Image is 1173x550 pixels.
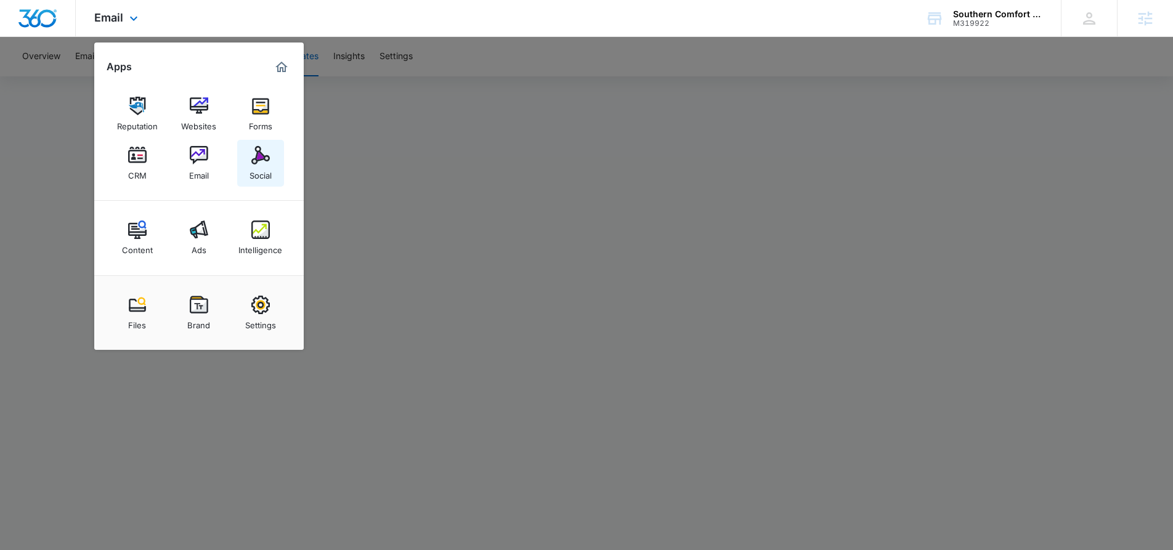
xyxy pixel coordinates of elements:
[953,19,1043,28] div: account id
[237,214,284,261] a: Intelligence
[249,115,272,131] div: Forms
[114,91,161,137] a: Reputation
[176,214,222,261] a: Ads
[94,11,123,24] span: Email
[114,140,161,187] a: CRM
[114,289,161,336] a: Files
[192,239,206,255] div: Ads
[128,314,146,330] div: Files
[176,91,222,137] a: Websites
[176,140,222,187] a: Email
[237,91,284,137] a: Forms
[237,289,284,336] a: Settings
[272,57,291,77] a: Marketing 360® Dashboard
[128,164,147,180] div: CRM
[114,214,161,261] a: Content
[122,239,153,255] div: Content
[181,115,216,131] div: Websites
[189,164,209,180] div: Email
[237,140,284,187] a: Social
[176,289,222,336] a: Brand
[953,9,1043,19] div: account name
[238,239,282,255] div: Intelligence
[245,314,276,330] div: Settings
[187,314,210,330] div: Brand
[117,115,158,131] div: Reputation
[250,164,272,180] div: Social
[107,61,132,73] h2: Apps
